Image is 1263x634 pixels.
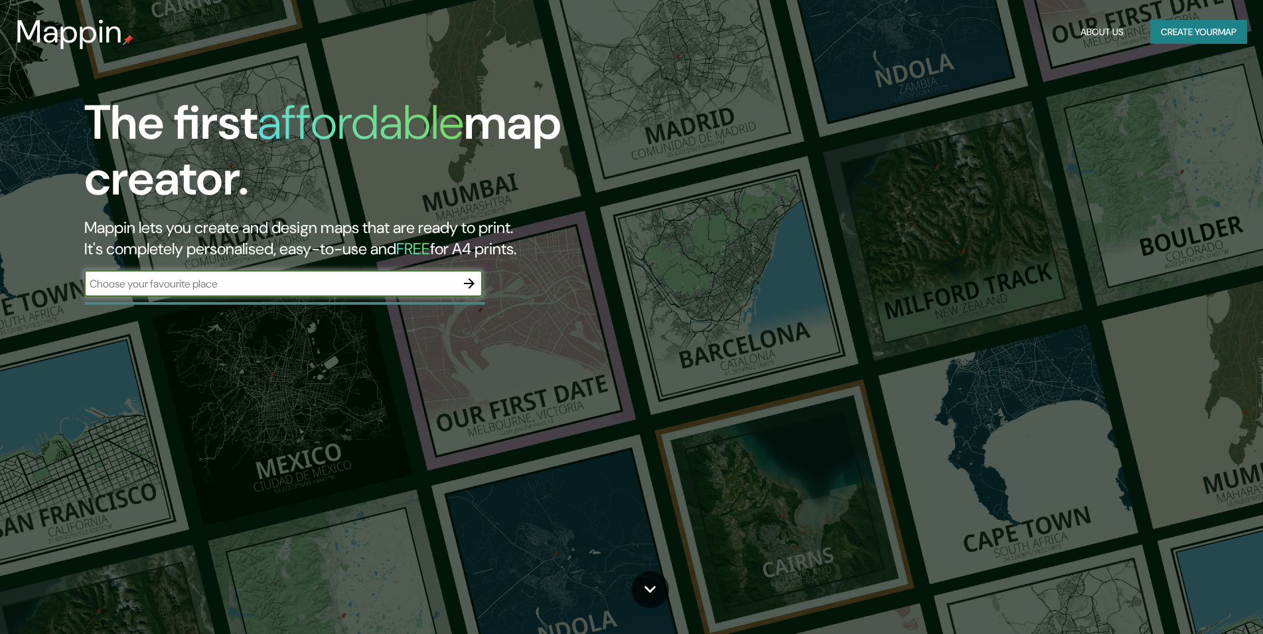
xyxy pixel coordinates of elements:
h3: Mappin [16,13,123,50]
button: About Us [1075,20,1129,44]
h2: Mappin lets you create and design maps that are ready to print. It's completely personalised, eas... [84,217,716,260]
input: Choose your favourite place [84,276,456,291]
h1: The first map creator. [84,95,716,217]
h5: FREE [396,238,430,259]
button: Create yourmap [1150,20,1247,44]
h1: affordable [258,92,464,153]
img: mappin-pin [123,35,133,45]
